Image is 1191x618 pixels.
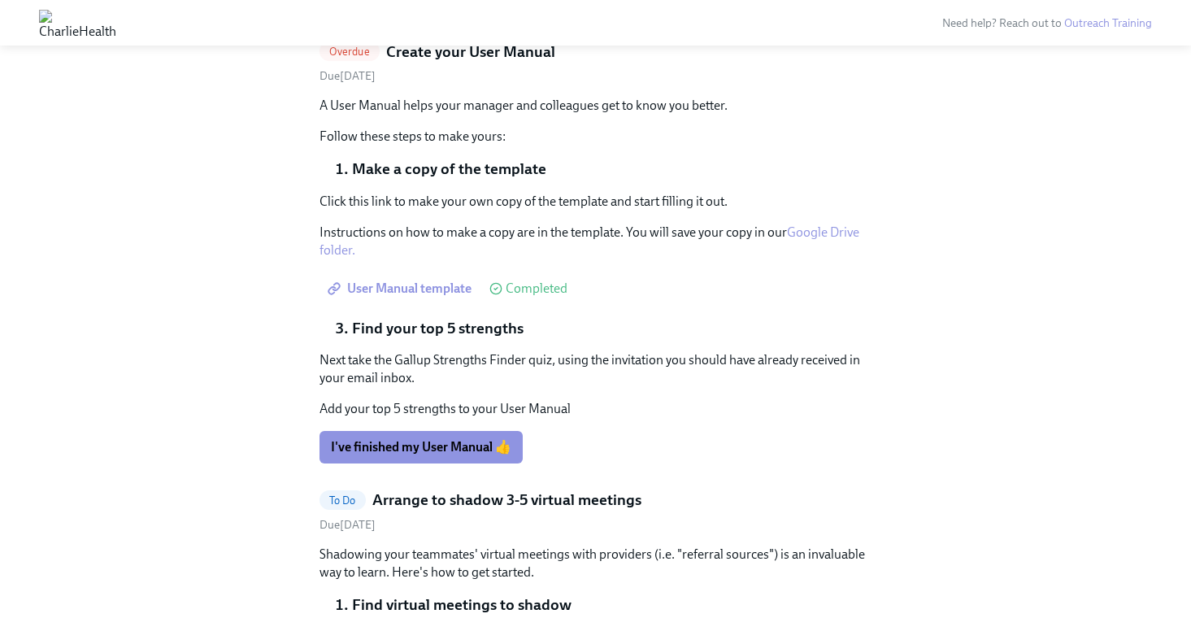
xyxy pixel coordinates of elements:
[331,439,511,455] span: I've finished my User Manual 👍
[39,10,116,36] img: CharlieHealth
[319,351,872,387] p: Next take the Gallup Strengths Finder quiz, using the invitation you should have already received...
[319,69,376,83] span: Thursday, September 11th 2025, 7:00 am
[352,594,872,616] li: Find virtual meetings to shadow
[319,490,872,533] a: To DoArrange to shadow 3-5 virtual meetingsDue[DATE]
[319,400,872,418] p: Add your top 5 strengths to your User Manual
[319,224,859,258] a: Google Drive folder.
[386,41,555,63] h5: Create your User Manual
[319,128,872,146] p: Follow these steps to make yours:
[319,224,872,259] p: Instructions on how to make a copy are in the template. You will save your copy in our
[331,281,472,297] span: User Manual template
[319,431,523,463] button: I've finished my User Manual 👍
[319,46,380,58] span: Overdue
[506,282,567,295] span: Completed
[319,97,872,115] p: A User Manual helps your manager and colleagues get to know you better.
[1064,16,1152,30] a: Outreach Training
[372,490,641,511] h5: Arrange to shadow 3-5 virtual meetings
[319,518,376,532] span: Tuesday, September 16th 2025, 7:00 am
[319,41,872,85] a: OverdueCreate your User ManualDue[DATE]
[352,159,872,180] li: Make a copy of the template
[319,546,872,581] p: Shadowing your teammates' virtual meetings with providers (i.e. "referral sources") is an invalua...
[352,318,872,339] li: Find your top 5 strengths
[319,272,483,305] a: User Manual template
[942,16,1152,30] span: Need help? Reach out to
[319,193,872,211] p: Click this link to make your own copy of the template and start filling it out.
[319,494,366,507] span: To Do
